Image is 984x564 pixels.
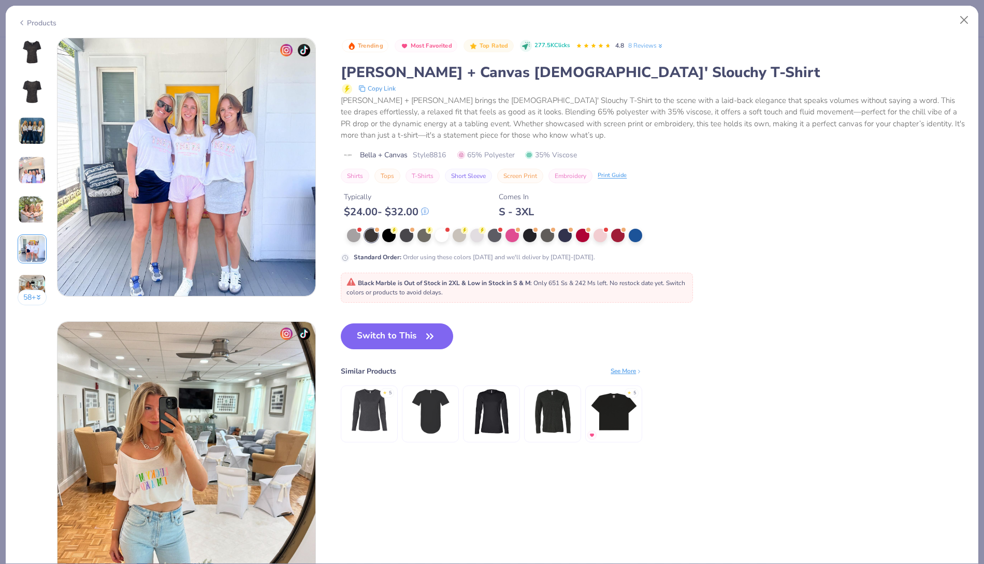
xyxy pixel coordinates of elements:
[341,366,396,377] div: Similar Products
[480,43,509,49] span: Top Rated
[445,169,492,183] button: Short Sleeve
[341,63,966,82] div: [PERSON_NAME] + Canvas [DEMOGRAPHIC_DATA]' Slouchy T-Shirt
[464,39,513,53] button: Badge Button
[345,387,394,436] img: Bella Canvas Ladies' Jersey Long-Sleeve T-Shirt
[18,235,46,263] img: User generated content
[406,387,455,436] img: Bella + Canvas Mens Jersey Short Sleeve Tee With Curved Hem
[18,18,56,28] div: Products
[341,323,453,349] button: Switch to This
[628,41,664,50] a: 8 Reviews
[576,38,611,54] div: 4.8 Stars
[499,191,534,202] div: Comes In
[298,44,310,56] img: tiktok-icon.png
[57,38,315,296] img: ac823fae-05ce-4a51-adfd-31c2c2e0614e
[280,44,293,56] img: insta-icon.png
[633,390,636,397] div: 5
[348,42,356,50] img: Trending sort
[354,253,595,262] div: Order using these colors [DATE] and we'll deliver by [DATE]-[DATE].
[18,274,46,302] img: User generated content
[497,169,543,183] button: Screen Print
[341,151,355,159] img: brand logo
[499,205,534,218] div: S - 3XL
[360,150,408,160] span: Bella + Canvas
[358,279,530,287] strong: Black Marble is Out of Stock in 2XL & Low in Stock in S & M
[346,279,685,296] span: : Only 651 Ss & 242 Ms left. No restock date yet. Switch colors or products to avoid delays.
[615,41,624,50] span: 4.8
[954,10,974,30] button: Close
[627,390,631,394] div: ★
[341,95,966,141] div: [PERSON_NAME] + [PERSON_NAME] brings the [DEMOGRAPHIC_DATA]' Slouchy T-Shirt to the scene with a ...
[18,196,46,224] img: User generated content
[611,366,642,376] div: See More
[20,79,45,104] img: Back
[354,253,401,261] strong: Standard Order :
[389,390,392,397] div: 5
[525,150,577,160] span: 35% Viscose
[534,41,570,50] span: 277.5K Clicks
[457,150,515,160] span: 65% Polyester
[528,387,577,436] img: Bella + Canvas Unisex Jersey Long-Sleeve V-Neck T-Shirt
[406,169,440,183] button: T-Shirts
[467,387,516,436] img: Bella + Canvas Women's Relaxed Jersey Long Sleeve Tee
[383,390,387,394] div: ★
[298,328,310,340] img: tiktok-icon.png
[395,39,457,53] button: Badge Button
[341,169,369,183] button: Shirts
[344,191,429,202] div: Typically
[469,42,477,50] img: Top Rated sort
[548,169,592,183] button: Embroidery
[400,42,409,50] img: Most Favorited sort
[344,205,429,218] div: $ 24.00 - $ 32.00
[598,171,627,180] div: Print Guide
[20,40,45,65] img: Front
[355,82,399,95] button: copy to clipboard
[374,169,400,183] button: Tops
[280,328,293,340] img: insta-icon.png
[589,432,595,438] img: MostFav.gif
[358,43,383,49] span: Trending
[18,290,47,305] button: 58+
[413,150,446,160] span: Style 8816
[589,387,639,436] img: Shaka Wear Adult Garment-Dyed Drop-Shoulder T-Shirt
[18,117,46,145] img: User generated content
[342,39,388,53] button: Badge Button
[411,43,452,49] span: Most Favorited
[18,156,46,184] img: User generated content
